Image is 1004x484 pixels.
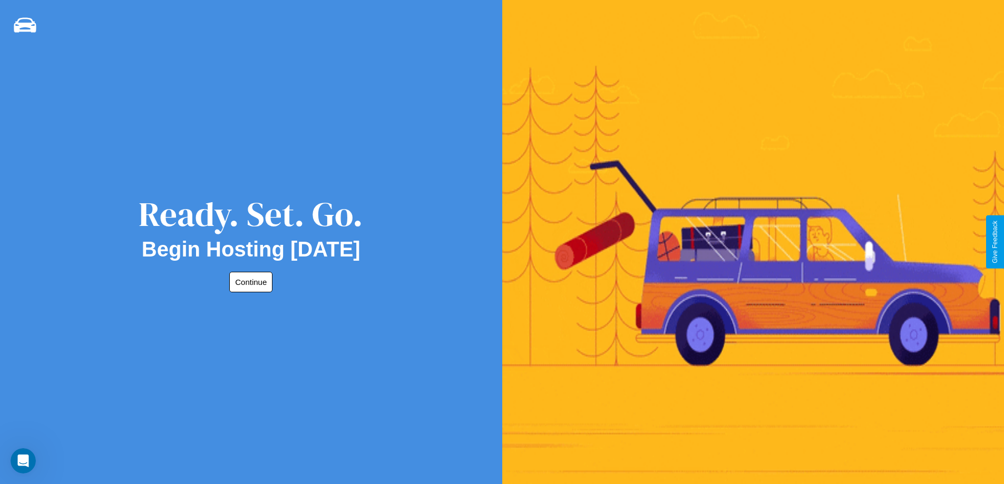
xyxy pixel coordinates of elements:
div: Ready. Set. Go. [139,191,363,238]
div: Give Feedback [991,221,999,263]
h2: Begin Hosting [DATE] [142,238,360,261]
iframe: Intercom live chat [11,448,36,473]
button: Continue [229,272,272,292]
